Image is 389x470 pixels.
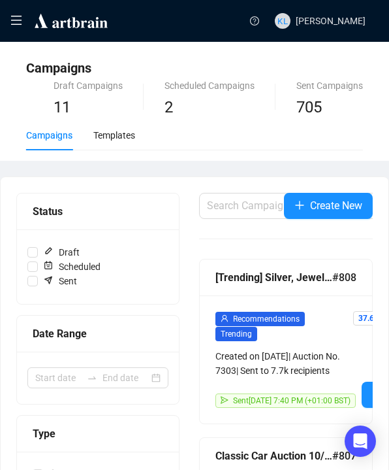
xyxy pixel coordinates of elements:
input: Start date [35,371,82,385]
span: KL [277,14,288,28]
span: send [221,396,228,404]
span: Sent [38,274,82,288]
span: user [221,314,228,322]
div: Created on [DATE] | Auction No. 7303 | Sent to 7.7k recipients [215,349,356,378]
a: [Trending] Silver, Jewellery & Watches Campaign#808userRecommendationsTrendingCreated on [DATE]| ... [199,259,373,424]
div: Templates [93,128,135,143]
img: logo [33,12,110,30]
div: Sent Campaigns [296,78,363,93]
span: Trending [215,327,257,341]
span: Draft [38,245,85,260]
span: Create New [310,197,362,214]
div: Status [33,203,163,220]
input: End date [102,371,149,385]
div: Scheduled Campaigns [164,78,255,93]
span: 705 [296,98,322,116]
span: Sent [DATE] 7:40 PM (+01:00 BST) [233,396,350,405]
div: Open Intercom Messenger [345,426,376,457]
span: 11 [54,98,70,116]
input: Search Campaign... [207,198,377,214]
div: [Trending] Silver, Jewellery & Watches Campaign [215,269,332,286]
span: swap-right [87,373,97,383]
button: Create New [284,193,373,219]
span: [PERSON_NAME] [296,16,366,26]
div: Campaigns [26,128,72,143]
span: menu [10,14,22,26]
span: #807 [332,448,356,464]
div: Draft Campaigns [54,78,123,93]
span: Campaigns [26,60,91,76]
div: Date Range [33,326,163,342]
div: Type [33,426,163,442]
span: Recommendations [233,314,300,324]
span: plus [294,200,305,210]
span: #808 [332,269,356,286]
div: Classic Car Auction 10/25 Results [215,448,332,464]
span: Scheduled [38,260,106,274]
span: question-circle [250,16,259,25]
span: 2 [164,98,173,116]
span: to [87,373,97,383]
